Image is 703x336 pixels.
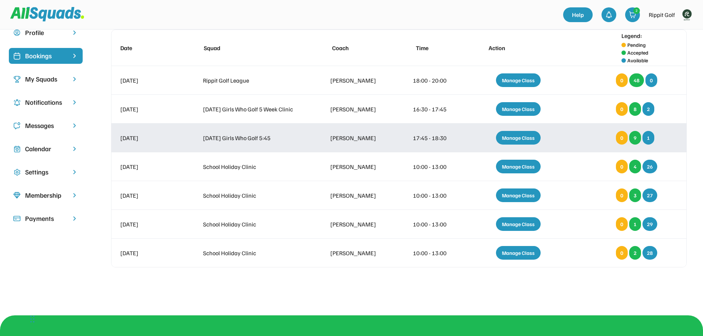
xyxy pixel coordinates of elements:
[120,191,176,200] div: [DATE]
[25,214,66,224] div: Payments
[616,160,628,173] div: 0
[627,41,646,49] div: Pending
[616,188,628,202] div: 0
[605,11,613,18] img: bell-03%20%281%29.svg
[25,167,66,177] div: Settings
[330,105,386,114] div: [PERSON_NAME]
[203,134,303,142] div: [DATE] Girls Who Golf 5:45
[120,220,176,229] div: [DATE]
[616,246,628,260] div: 0
[629,217,641,231] div: 1
[25,144,66,154] div: Calendar
[629,246,641,260] div: 2
[330,134,386,142] div: [PERSON_NAME]
[71,76,78,83] img: chevron-right.svg
[25,74,66,84] div: My Squads
[120,76,176,85] div: [DATE]
[616,131,628,145] div: 0
[413,220,458,229] div: 10:00 - 13:00
[496,131,541,145] div: Manage Class
[203,191,303,200] div: School Holiday Clinic
[10,7,84,21] img: Squad%20Logo.svg
[616,217,628,231] div: 0
[25,28,66,38] div: Profile
[71,29,78,36] img: chevron-right.svg
[25,51,66,61] div: Bookings
[71,192,78,199] img: chevron-right.svg
[330,220,386,229] div: [PERSON_NAME]
[629,11,636,18] img: shopping-cart-01%20%281%29.svg
[649,10,675,19] div: Rippit Golf
[496,160,541,173] div: Manage Class
[563,7,593,22] a: Help
[629,102,641,116] div: 8
[679,7,694,22] img: Rippitlogov2_green.png
[496,246,541,260] div: Manage Class
[642,217,657,231] div: 29
[13,29,21,37] img: user-circle.svg
[496,217,541,231] div: Manage Class
[629,131,641,145] div: 9
[71,52,78,59] img: chevron-right%20copy%203.svg
[489,44,555,52] div: Action
[642,160,657,173] div: 26
[642,102,654,116] div: 2
[645,73,657,87] div: 0
[616,73,628,87] div: 0
[413,162,458,171] div: 10:00 - 13:00
[13,145,21,153] img: Icon%20copy%207.svg
[616,102,628,116] div: 0
[413,249,458,257] div: 10:00 - 13:00
[627,56,648,64] div: Available
[71,122,78,129] img: chevron-right.svg
[634,8,640,13] div: 2
[629,188,641,202] div: 3
[629,73,644,87] div: 48
[330,249,386,257] div: [PERSON_NAME]
[413,191,458,200] div: 10:00 - 13:00
[203,105,303,114] div: [DATE] Girls Who Golf 5 Week Clinic
[203,76,303,85] div: Rippit Golf League
[204,44,304,52] div: Squad
[25,121,66,131] div: Messages
[120,162,176,171] div: [DATE]
[25,190,66,200] div: Membership
[120,249,176,257] div: [DATE]
[13,99,21,106] img: Icon%20copy%204.svg
[496,73,541,87] div: Manage Class
[120,105,176,114] div: [DATE]
[13,76,21,83] img: Icon%20copy%203.svg
[120,44,176,52] div: Date
[71,145,78,152] img: chevron-right.svg
[642,188,657,202] div: 27
[413,134,458,142] div: 17:45 - 18:30
[413,105,458,114] div: 16:30 - 17:45
[627,49,648,56] div: Accepted
[330,162,386,171] div: [PERSON_NAME]
[330,76,386,85] div: [PERSON_NAME]
[203,220,303,229] div: School Holiday Clinic
[416,44,461,52] div: Time
[71,215,78,222] img: chevron-right.svg
[120,134,176,142] div: [DATE]
[13,122,21,129] img: Icon%20copy%205.svg
[621,31,642,40] div: Legend:
[332,44,388,52] div: Coach
[642,131,654,145] div: 1
[496,188,541,202] div: Manage Class
[496,102,541,116] div: Manage Class
[203,162,303,171] div: School Holiday Clinic
[413,76,458,85] div: 18:00 - 20:00
[71,169,78,176] img: chevron-right.svg
[629,160,641,173] div: 4
[13,192,21,199] img: Icon%20copy%208.svg
[13,215,21,222] img: Icon%20%2815%29.svg
[13,52,21,60] img: Icon%20%2819%29.svg
[642,246,657,260] div: 28
[330,191,386,200] div: [PERSON_NAME]
[203,249,303,257] div: School Holiday Clinic
[25,97,66,107] div: Notifications
[13,169,21,176] img: Icon%20copy%2016.svg
[71,99,78,106] img: chevron-right.svg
